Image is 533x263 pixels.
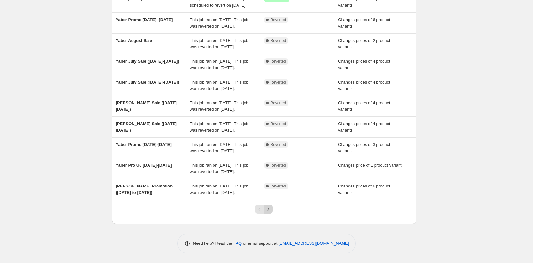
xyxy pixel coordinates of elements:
[255,205,273,214] nav: Pagination
[233,241,242,246] a: FAQ
[338,121,390,132] span: Changes prices of 4 product variants
[190,142,248,153] span: This job ran on [DATE]. This job was reverted on [DATE].
[116,17,173,22] span: Yaber Promo [DATE] -[DATE]
[271,163,286,168] span: Reverted
[338,142,390,153] span: Changes prices of 3 product variants
[338,38,390,49] span: Changes prices of 2 product variants
[116,184,173,195] span: [PERSON_NAME] Promotion ([DATE] to [DATE])
[279,241,349,246] a: [EMAIL_ADDRESS][DOMAIN_NAME]
[338,59,390,70] span: Changes prices of 4 product variants
[271,59,286,64] span: Reverted
[242,241,279,246] span: or email support at
[338,100,390,112] span: Changes prices of 4 product variants
[116,59,179,64] span: Yaber July Sale ([DATE]-[DATE])
[271,142,286,147] span: Reverted
[190,17,248,28] span: This job ran on [DATE]. This job was reverted on [DATE].
[116,80,179,84] span: Yaber July Sale ([DATE]-[DATE])
[116,163,172,168] span: Yaber Pro U6 [DATE]-[DATE]
[338,163,402,168] span: Changes price of 1 product variant
[190,100,248,112] span: This job ran on [DATE]. This job was reverted on [DATE].
[271,17,286,22] span: Reverted
[190,80,248,91] span: This job ran on [DATE]. This job was reverted on [DATE].
[116,142,172,147] span: Yaber Promo [DATE]-[DATE]
[190,163,248,174] span: This job ran on [DATE]. This job was reverted on [DATE].
[271,121,286,126] span: Reverted
[338,80,390,91] span: Changes prices of 4 product variants
[338,17,390,28] span: Changes prices of 6 product variants
[190,38,248,49] span: This job ran on [DATE]. This job was reverted on [DATE].
[271,184,286,189] span: Reverted
[338,184,390,195] span: Changes prices of 6 product variants
[193,241,234,246] span: Need help? Read the
[264,205,273,214] button: Next
[190,121,248,132] span: This job ran on [DATE]. This job was reverted on [DATE].
[271,38,286,43] span: Reverted
[271,100,286,106] span: Reverted
[116,100,178,112] span: [PERSON_NAME] Sale ([DATE]-[DATE])
[116,121,178,132] span: [PERSON_NAME] Sale ([DATE]-[DATE])
[190,59,248,70] span: This job ran on [DATE]. This job was reverted on [DATE].
[190,184,248,195] span: This job ran on [DATE]. This job was reverted on [DATE].
[116,38,152,43] span: Yaber August Sale
[271,80,286,85] span: Reverted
